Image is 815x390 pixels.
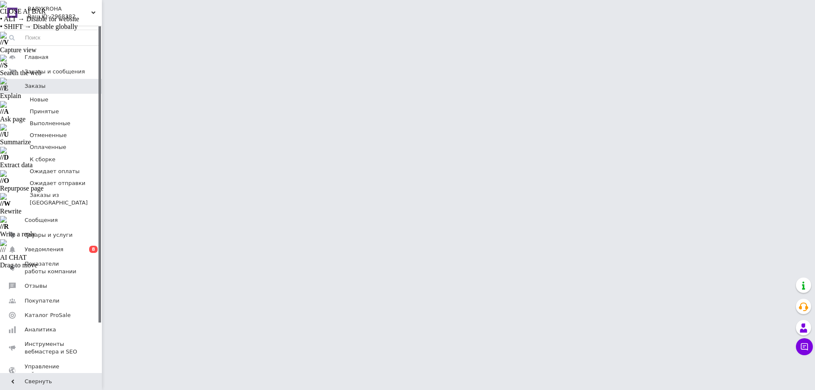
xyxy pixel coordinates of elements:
span: Аналитика [25,326,56,334]
span: Инструменты вебмастера и SEO [25,340,79,356]
span: Управление сайтом [25,363,79,378]
span: Каталог ProSale [25,311,70,319]
span: Покупатели [25,297,59,305]
span: Отзывы [25,282,47,290]
button: Чат с покупателем [796,338,813,355]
